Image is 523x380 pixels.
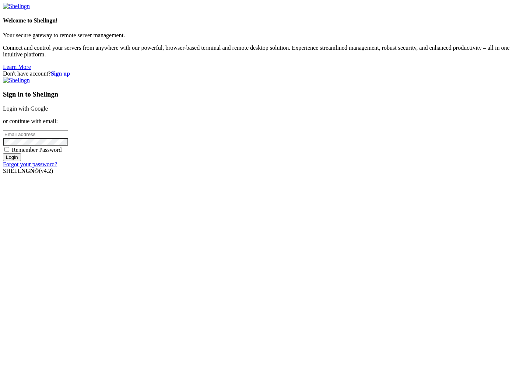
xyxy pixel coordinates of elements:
p: Your secure gateway to remote server management. [3,32,520,39]
input: Email address [3,130,68,138]
p: or continue with email: [3,118,520,125]
a: Forgot your password? [3,161,57,167]
img: Shellngn [3,77,30,84]
span: 4.2.0 [39,168,53,174]
p: Connect and control your servers from anywhere with our powerful, browser-based terminal and remo... [3,45,520,58]
a: Sign up [51,70,70,77]
img: Shellngn [3,3,30,10]
h3: Sign in to Shellngn [3,90,520,98]
a: Login with Google [3,105,48,112]
b: NGN [21,168,35,174]
span: SHELL © [3,168,53,174]
a: Learn More [3,64,31,70]
input: Remember Password [4,147,9,152]
span: Remember Password [12,147,62,153]
div: Don't have account? [3,70,520,77]
h4: Welcome to Shellngn! [3,17,520,24]
input: Login [3,153,21,161]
